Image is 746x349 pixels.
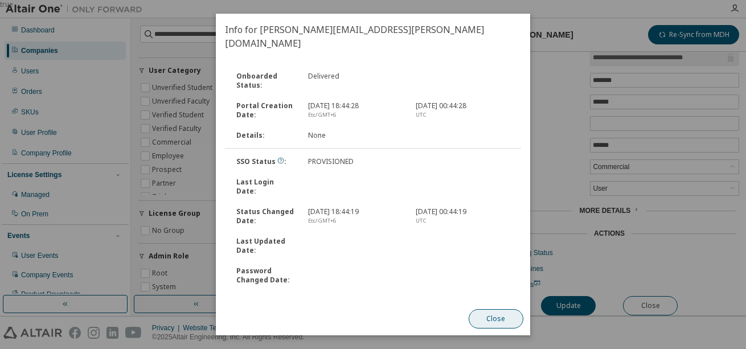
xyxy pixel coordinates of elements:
div: PROVISIONED [301,157,409,166]
div: Etc/GMT+6 [308,216,402,225]
div: Password Changed Date : [229,266,301,285]
div: Last Updated Date : [229,237,301,255]
div: [DATE] 18:44:19 [301,207,409,225]
div: Portal Creation Date : [229,101,301,120]
div: Onboarded Status : [229,72,301,90]
div: UTC [416,216,510,225]
div: [DATE] 00:44:28 [409,101,517,120]
div: SSO Status : [229,157,301,166]
div: [DATE] 00:44:19 [409,207,517,225]
div: Last Login Date : [229,178,301,196]
button: Close [469,309,523,329]
div: Details : [229,131,301,140]
div: UTC [416,110,510,120]
h2: Info for [PERSON_NAME][EMAIL_ADDRESS][PERSON_NAME][DOMAIN_NAME] [216,14,530,59]
div: None [301,131,409,140]
div: [DATE] 18:44:28 [301,101,409,120]
div: Status Changed Date : [229,207,301,225]
div: Etc/GMT+6 [308,110,402,120]
div: Delivered [301,72,409,90]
